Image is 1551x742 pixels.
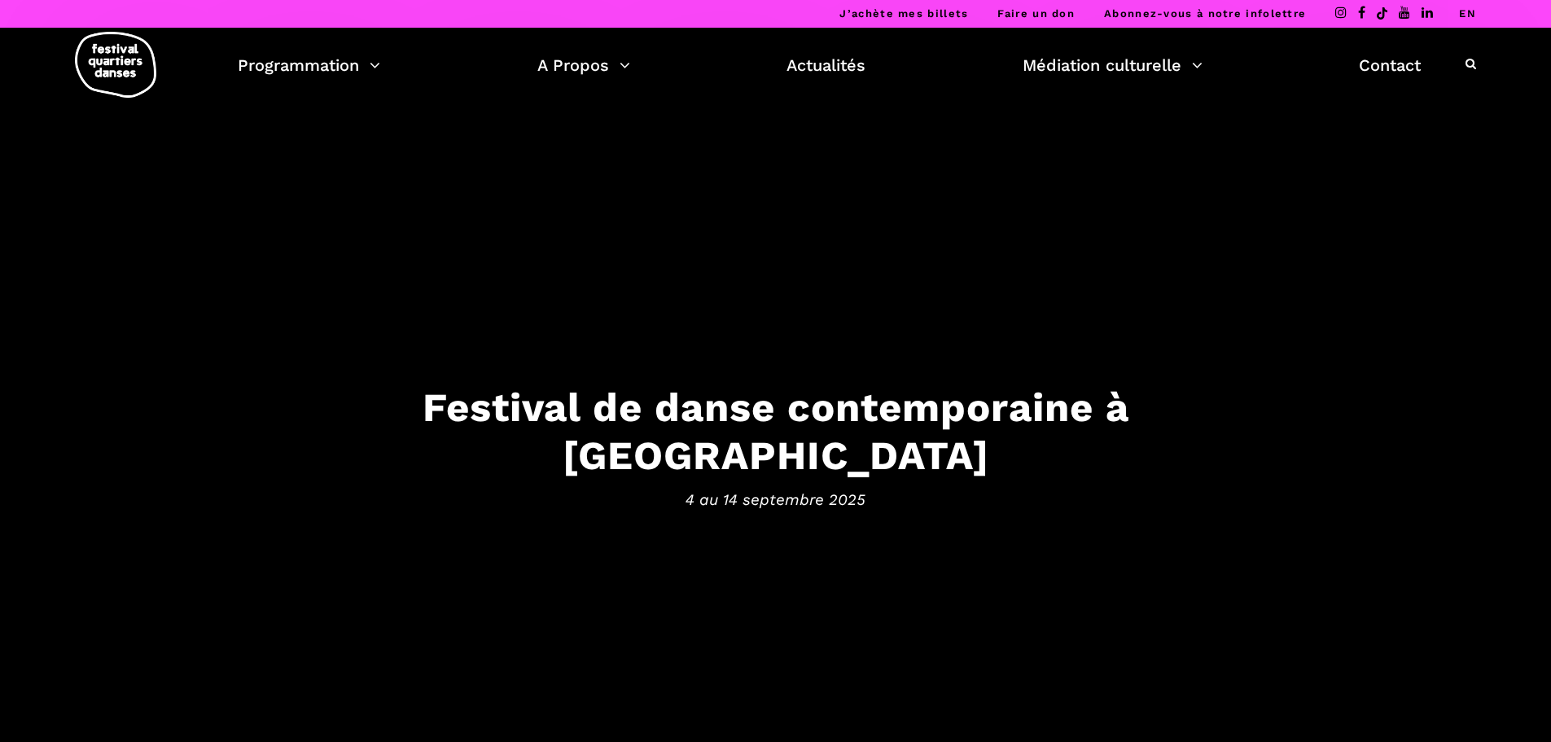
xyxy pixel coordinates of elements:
[997,7,1075,20] a: Faire un don
[1023,51,1203,79] a: Médiation culturelle
[786,51,865,79] a: Actualités
[839,7,968,20] a: J’achète mes billets
[238,51,380,79] a: Programmation
[271,487,1281,511] span: 4 au 14 septembre 2025
[1104,7,1306,20] a: Abonnez-vous à notre infolettre
[75,32,156,98] img: logo-fqd-med
[537,51,630,79] a: A Propos
[271,384,1281,480] h3: Festival de danse contemporaine à [GEOGRAPHIC_DATA]
[1359,51,1421,79] a: Contact
[1459,7,1476,20] a: EN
